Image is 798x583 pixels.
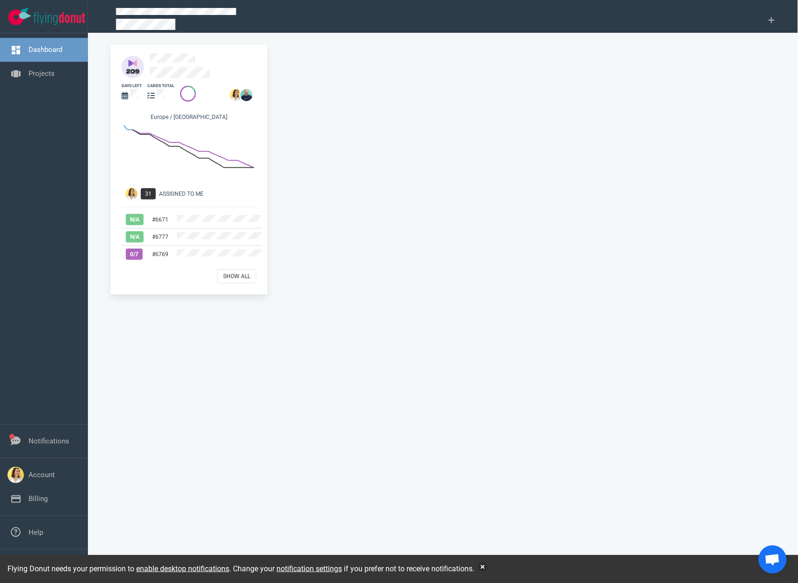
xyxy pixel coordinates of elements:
span: 31 [141,188,156,199]
a: Dashboard [29,45,62,54]
a: Show All [217,269,256,283]
span: N/A [126,214,144,225]
a: #6671 [152,216,168,223]
a: #6777 [152,234,168,240]
a: Billing [29,494,48,503]
div: Europe / [GEOGRAPHIC_DATA] [122,113,256,123]
a: Account [29,471,55,479]
span: . Change your if you prefer not to receive notifications. [229,564,474,573]
a: enable desktop notifications [136,564,229,573]
a: #6769 [152,251,168,258]
img: 26 [240,89,253,101]
img: Avatar [125,188,138,200]
a: Help [29,528,43,537]
span: N/A [126,231,144,243]
span: 0 / 7 [126,249,143,260]
img: 26 [230,89,242,101]
span: Flying Donut needs your permission to [7,564,229,573]
a: Projects [29,69,55,78]
div: days left [122,83,142,89]
img: 40 [122,56,144,78]
div: Assigned To Me [159,190,262,198]
a: Ouvrir le chat [759,546,787,574]
a: notification settings [276,564,342,573]
img: Flying Donut text logo [34,12,85,25]
a: Notifications [29,437,69,445]
div: cards total [147,83,174,89]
